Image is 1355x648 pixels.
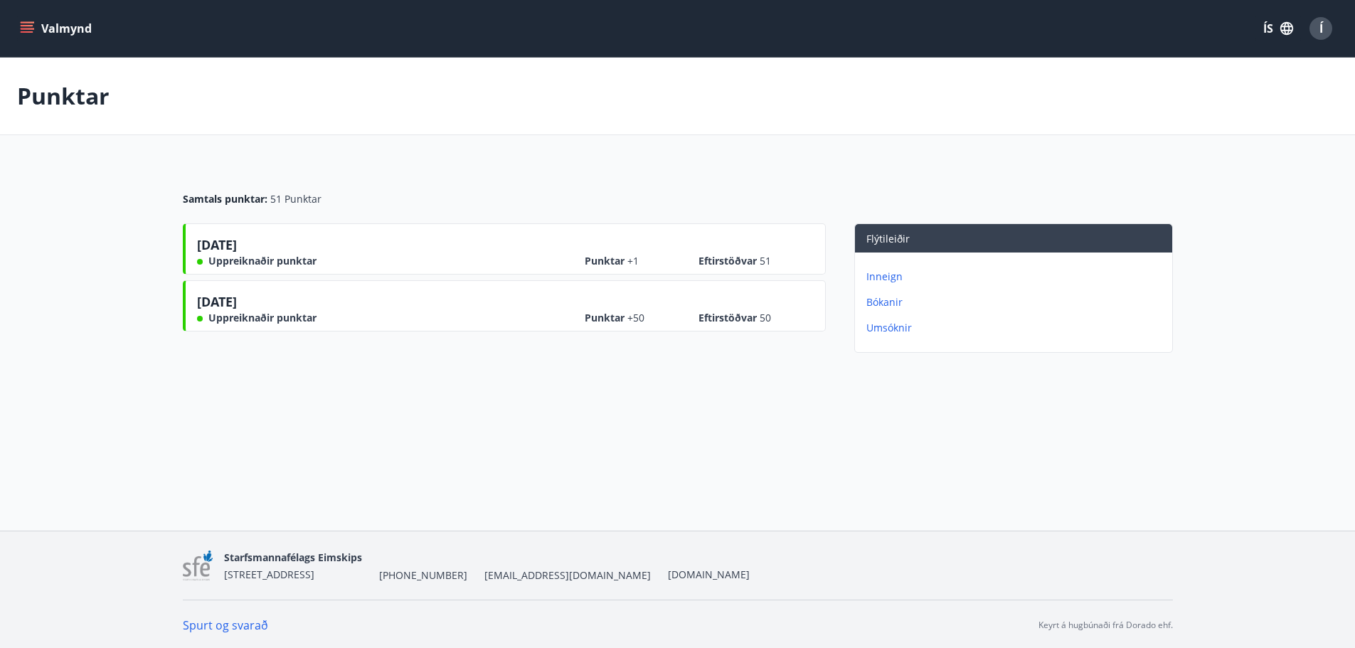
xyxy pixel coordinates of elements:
[183,617,268,633] a: Spurt og svarað
[866,321,1167,335] p: Umsóknir
[17,16,97,41] button: menu
[1304,11,1338,46] button: Í
[866,270,1167,284] p: Inneign
[1255,16,1301,41] button: ÍS
[585,311,656,325] span: Punktar
[197,293,237,316] span: [DATE]
[760,254,771,267] span: 51
[627,311,644,324] span: +50
[627,254,639,267] span: +1
[208,311,317,325] span: Uppreiknaðir punktar
[183,551,213,581] img: 7sa1LslLnpN6OqSLT7MqncsxYNiZGdZT4Qcjshc2.png
[379,568,467,583] span: [PHONE_NUMBER]
[698,254,771,268] span: Eftirstöðvar
[197,236,237,259] span: [DATE]
[270,192,322,206] span: 51 Punktar
[1038,619,1173,632] p: Keyrt á hugbúnaði frá Dorado ehf.
[1319,21,1323,36] span: Í
[17,80,110,112] p: Punktar
[760,311,771,324] span: 50
[183,192,267,206] span: Samtals punktar :
[585,254,656,268] span: Punktar
[484,568,651,583] span: [EMAIL_ADDRESS][DOMAIN_NAME]
[668,568,750,581] a: [DOMAIN_NAME]
[224,568,314,581] span: [STREET_ADDRESS]
[698,311,771,325] span: Eftirstöðvar
[208,254,317,268] span: Uppreiknaðir punktar
[224,551,362,564] span: Starfsmannafélags Eimskips
[866,232,910,245] span: Flýtileiðir
[866,295,1167,309] p: Bókanir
